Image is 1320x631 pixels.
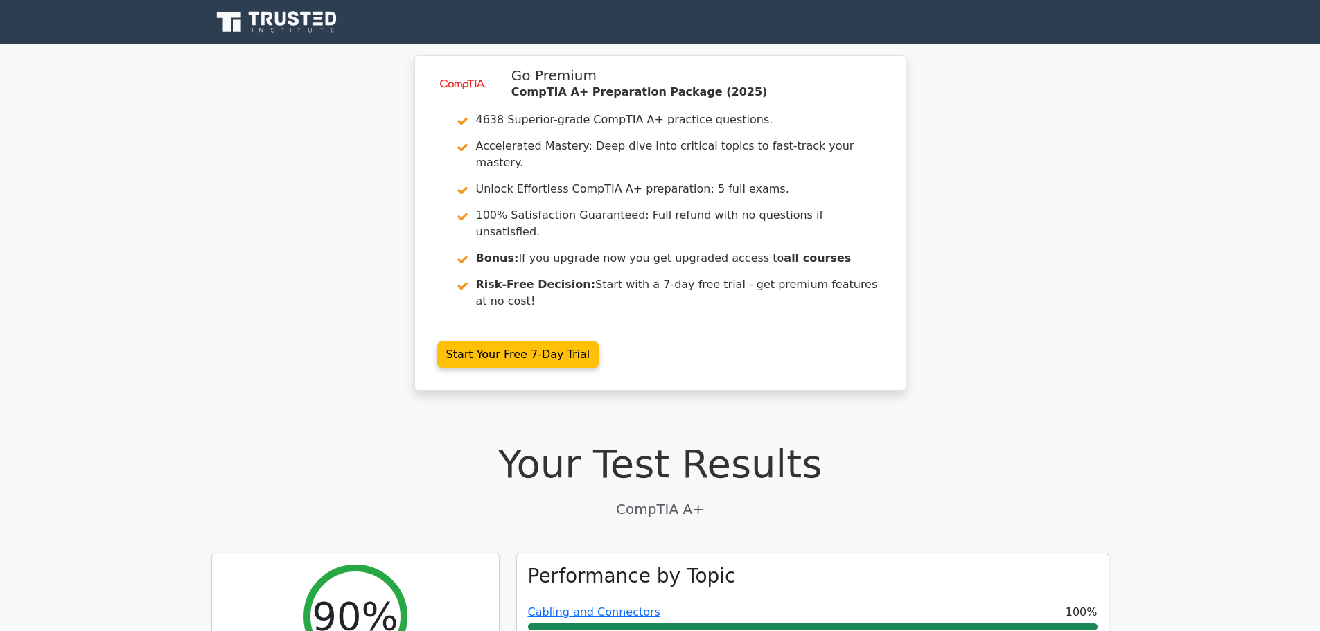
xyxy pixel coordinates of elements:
[211,499,1109,519] p: CompTIA A+
[437,341,599,368] a: Start Your Free 7-Day Trial
[1066,604,1098,621] span: 100%
[211,441,1109,487] h1: Your Test Results
[528,605,660,619] a: Cabling and Connectors
[528,565,736,588] h3: Performance by Topic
